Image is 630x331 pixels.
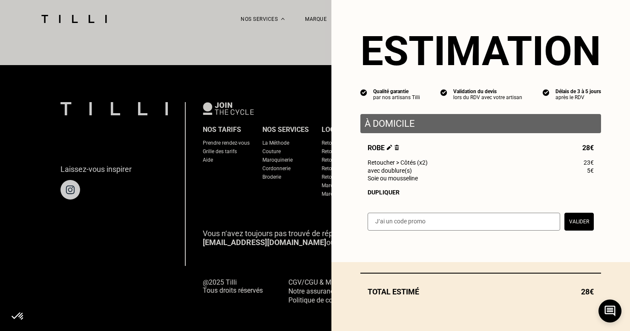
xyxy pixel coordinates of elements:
[373,94,420,100] div: par nos artisans Tilli
[555,88,601,94] div: Délais de 3 à 5 jours
[394,145,399,150] img: Supprimer
[453,94,522,100] div: lors du RDV avec votre artisan
[555,94,601,100] div: après le RDV
[543,88,549,96] img: icon list info
[587,167,594,174] span: 5€
[368,175,418,182] span: Soie ou mousseline
[365,118,597,129] p: À domicile
[368,159,428,166] span: Retoucher > Côtés (x2)
[581,287,594,296] span: 28€
[360,27,601,75] section: Estimation
[582,144,594,152] span: 28€
[368,167,412,174] span: avec doublure(s)
[387,145,392,150] img: Éditer
[373,88,420,94] div: Qualité garantie
[368,213,560,231] input: J‘ai un code promo
[564,213,594,231] button: Valider
[360,287,601,296] div: Total estimé
[368,144,399,152] span: Robe
[453,88,522,94] div: Validation du devis
[584,159,594,166] span: 23€
[440,88,447,96] img: icon list info
[368,189,594,196] div: Dupliquer
[360,88,367,96] img: icon list info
